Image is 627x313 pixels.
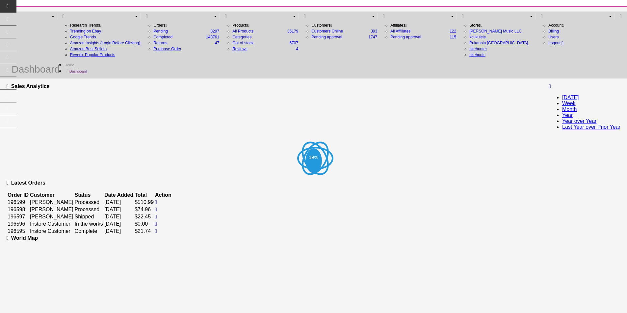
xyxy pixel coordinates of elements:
td: Order ID [24,191,41,197]
a: Google Trends [68,34,140,40]
a: 47Returns [153,40,168,46]
td: $21.74 [123,227,138,234]
td: Total [123,191,138,197]
a: 122All Affiliates [390,28,412,34]
td: Shipped [75,212,98,219]
h1: Dashboard [28,65,79,71]
td: In the works [75,220,98,226]
span: 122 [449,28,456,34]
a: 393Customers Online [311,28,344,34]
td: Action [139,191,152,197]
a: Billing [548,28,560,34]
li: Customers [311,22,377,28]
a: Year [575,111,583,116]
a: Users [548,34,559,40]
a: ukehunter [469,46,488,52]
td: [DATE] [98,212,122,219]
a: 148761Completed [153,34,173,40]
span: 8297 [210,28,219,34]
span: 1747 [368,34,377,40]
a: 35179All Products [232,28,254,34]
td: [PERSON_NAME] [42,198,74,205]
h3: World Map [23,234,56,240]
td: Customer [42,191,74,197]
a: Year over Year [575,117,602,122]
a: Week [575,99,585,104]
td: Date Added [98,191,122,197]
a: kcukulele [469,34,486,40]
td: 196595 [24,227,41,234]
a: 8297Pending [153,28,219,34]
li: Research Trends [68,22,140,28]
a: Month [575,105,587,110]
h3: Latest Orders [23,179,63,185]
a: Categories [232,34,252,40]
td: 196596 [24,220,41,226]
span: 35179 [287,28,298,34]
td: $74.96 [123,205,138,212]
td: Processed [75,205,98,212]
td: [PERSON_NAME] [42,205,74,212]
li: Stores [469,22,535,28]
span: 47 [215,40,219,46]
td: 196599 [24,198,41,205]
span: Logout [548,40,561,46]
a: Amazon Best Sellers [68,46,140,52]
span: 393 [370,28,377,34]
li: Account [548,22,614,28]
a: Dashboard [87,68,106,73]
a: [DATE] [575,93,588,99]
a: Logout [548,40,564,46]
td: 196597 [24,212,41,219]
a: Home [83,62,93,67]
span: 115 [449,34,456,40]
td: Instore Customer [42,220,74,226]
td: Instore Customer [42,227,74,234]
a: Pukanala [GEOGRAPHIC_DATA] [469,40,527,46]
td: $510.99 [123,198,138,205]
a: Reverb: Popular Products [68,52,140,58]
a: HELP [614,12,627,20]
a: ukehunts [469,52,486,57]
a: 1747Pending approval [311,34,343,40]
li: Products [232,22,298,28]
li: Orders [153,22,219,28]
td: $0.00 [123,220,138,226]
td: Complete [75,227,98,234]
td: [DATE] [98,205,122,212]
td: [DATE] [98,198,122,205]
td: $22.45 [123,212,138,219]
td: Status [75,191,98,197]
a: 115Pending approval [390,34,422,40]
td: Processed [75,198,98,205]
a: 4Reviews [232,46,247,52]
span: 6707 [289,40,298,46]
a: Trending on Ebay [68,28,140,34]
td: [DATE] [98,220,122,226]
span: 148761 [205,34,219,40]
li: Affiliates [390,22,456,28]
span: 4 [296,46,298,52]
h3: Sales Analytics [23,82,67,88]
a: Purchase Order [153,46,182,52]
td: [DATE] [98,227,122,234]
td: [PERSON_NAME] [42,212,74,219]
a: Amazon Insights (Login Before Clicking) [68,40,140,46]
a: 6707Out of stock [232,40,254,46]
a: Last Year over Prior Year [575,123,620,128]
td: 196598 [24,205,41,212]
a: [PERSON_NAME] Music LLC [469,28,520,34]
